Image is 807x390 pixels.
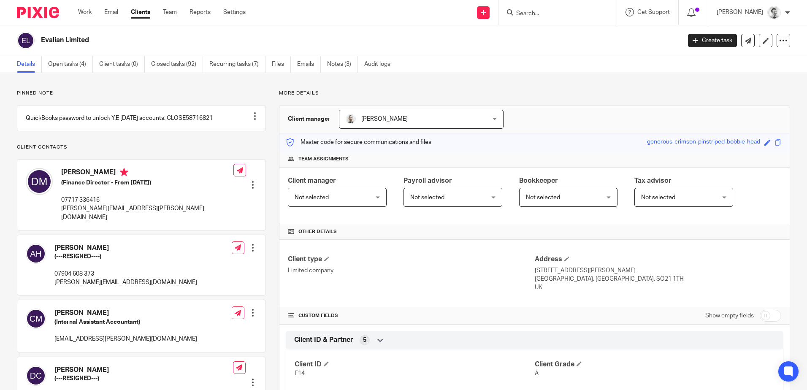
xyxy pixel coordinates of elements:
[288,255,534,264] h4: Client type
[298,156,349,162] span: Team assignments
[298,228,337,235] span: Other details
[104,8,118,16] a: Email
[41,36,548,45] h2: Evalian Limited
[288,312,534,319] h4: CUSTOM FIELDS
[78,8,92,16] a: Work
[515,10,591,18] input: Search
[17,90,266,97] p: Pinned note
[637,9,670,15] span: Get Support
[17,144,266,151] p: Client contacts
[346,114,356,124] img: PS.png
[363,336,366,344] span: 5
[61,196,233,204] p: 07717 336416
[26,309,46,329] img: svg%3E
[61,204,233,222] p: [PERSON_NAME][EMAIL_ADDRESS][PERSON_NAME][DOMAIN_NAME]
[641,195,675,200] span: Not selected
[209,56,265,73] a: Recurring tasks (7)
[295,360,534,369] h4: Client ID
[327,56,358,73] a: Notes (3)
[767,6,781,19] img: Andy_2025.jpg
[54,244,197,252] h4: [PERSON_NAME]
[410,195,444,200] span: Not selected
[54,252,197,261] h5: (---RESIGNED----)
[54,335,197,343] p: [EMAIL_ADDRESS][PERSON_NAME][DOMAIN_NAME]
[535,371,539,376] span: A
[26,366,46,386] img: svg%3E
[519,177,558,184] span: Bookkeeper
[54,374,233,383] h5: (---RESIGNED---)
[54,318,197,326] h5: (Internal Assistant Accountant)
[61,168,233,179] h4: [PERSON_NAME]
[99,56,145,73] a: Client tasks (0)
[288,177,336,184] span: Client manager
[288,266,534,275] p: Limited company
[647,138,760,147] div: generous-crimson-pinstriped-bobble-head
[364,56,397,73] a: Audit logs
[295,195,329,200] span: Not selected
[48,56,93,73] a: Open tasks (4)
[17,32,35,49] img: svg%3E
[190,8,211,16] a: Reports
[131,8,150,16] a: Clients
[361,116,408,122] span: [PERSON_NAME]
[223,8,246,16] a: Settings
[526,195,560,200] span: Not selected
[54,309,197,317] h4: [PERSON_NAME]
[288,115,330,123] h3: Client manager
[54,270,197,278] p: 07904 608 373
[535,360,775,369] h4: Client Grade
[717,8,763,16] p: [PERSON_NAME]
[535,275,781,283] p: [GEOGRAPHIC_DATA], [GEOGRAPHIC_DATA], SO21 1TH
[634,177,672,184] span: Tax advisor
[54,366,233,374] h4: [PERSON_NAME]
[26,168,53,195] img: svg%3E
[294,336,353,344] span: Client ID & Partner
[297,56,321,73] a: Emails
[535,283,781,292] p: UK
[163,8,177,16] a: Team
[286,138,431,146] p: Master code for secure communications and files
[688,34,737,47] a: Create task
[54,278,197,287] p: [PERSON_NAME][EMAIL_ADDRESS][DOMAIN_NAME]
[17,7,59,18] img: Pixie
[151,56,203,73] a: Closed tasks (92)
[120,168,128,176] i: Primary
[272,56,291,73] a: Files
[61,179,233,187] h5: (Finance Director - From [DATE])
[705,311,754,320] label: Show empty fields
[279,90,790,97] p: More details
[295,371,305,376] span: E14
[26,244,46,264] img: svg%3E
[17,56,42,73] a: Details
[535,255,781,264] h4: Address
[403,177,452,184] span: Payroll advisor
[535,266,781,275] p: [STREET_ADDRESS][PERSON_NAME]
